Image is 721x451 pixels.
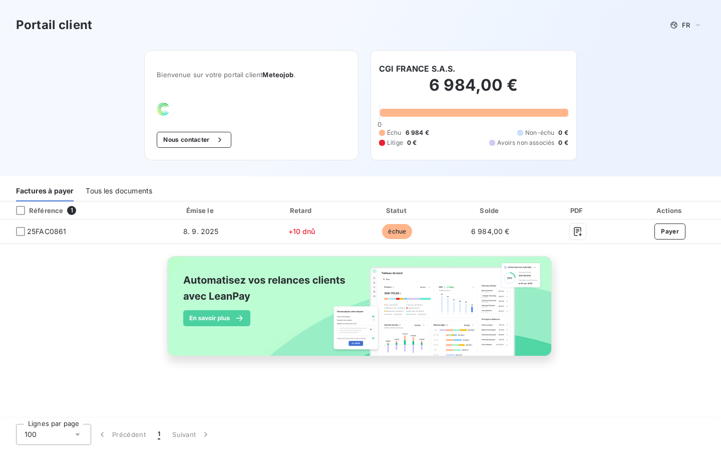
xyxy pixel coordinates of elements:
span: 0 € [558,138,568,147]
div: Statut [352,205,442,215]
span: 25FAC0861 [27,227,66,237]
span: 0 € [558,128,568,137]
button: Suivant [166,424,217,445]
span: +10 dnů [288,227,315,236]
span: 8. 9. 2025 [183,227,219,236]
span: Litige [387,138,403,147]
div: Émise le [150,205,251,215]
span: échue [382,224,412,239]
span: Meteojob [262,71,293,79]
button: Précédent [91,424,152,445]
span: Échu [387,128,402,137]
span: FR [682,21,690,29]
div: Tous les documents [86,180,152,201]
button: Nous contacter [157,132,231,148]
span: 100 [25,429,37,439]
span: Bienvenue sur votre portail client . [157,71,346,79]
div: Retard [255,205,348,215]
span: 6 984 € [406,128,429,137]
h6: CGI FRANCE S.A.S. [379,63,456,75]
div: Solde [446,205,534,215]
div: Factures à payer [16,180,74,201]
span: Non-échu [525,128,554,137]
img: banner [158,250,563,373]
h2: 6 984,00 € [379,75,568,105]
img: Company logo [157,103,221,116]
button: Payer [654,223,685,240]
span: 1 [158,429,160,439]
button: 1 [152,424,166,445]
div: Référence [8,206,63,215]
div: Actions [621,205,719,215]
div: PDF [538,205,617,215]
span: 0 € [407,138,417,147]
span: Avoirs non associés [497,138,554,147]
h3: Portail client [16,16,92,34]
span: 6 984,00 € [471,227,510,236]
span: 1 [67,206,76,215]
span: 0 [378,120,382,128]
